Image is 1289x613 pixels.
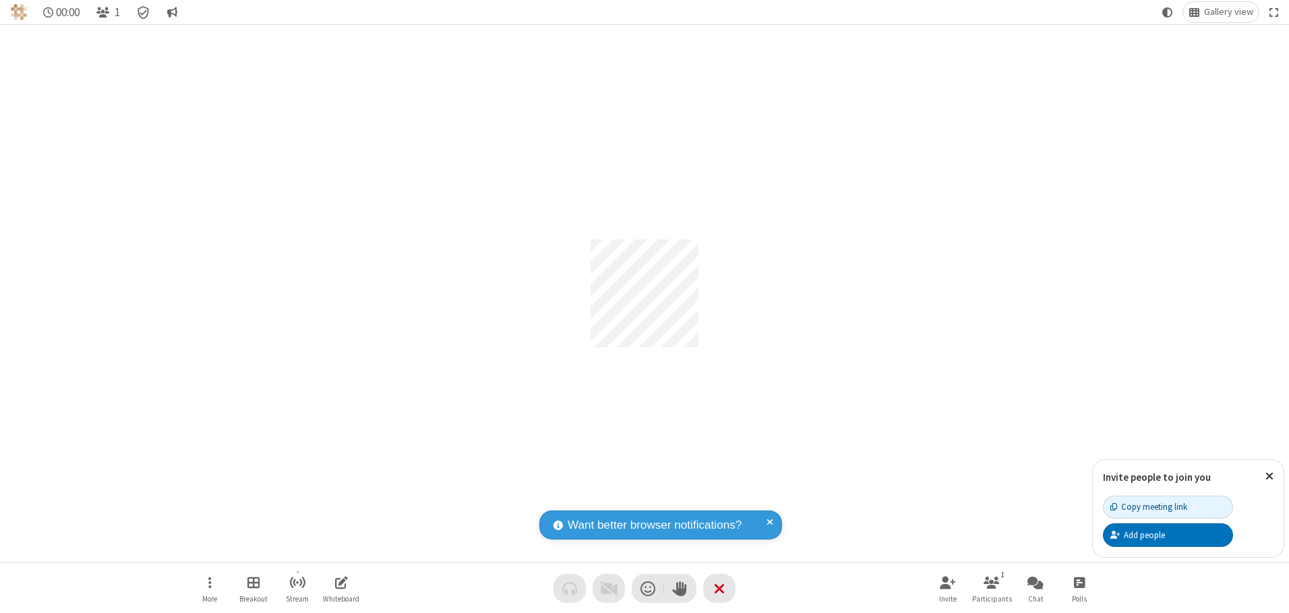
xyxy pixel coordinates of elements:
[56,6,80,19] span: 00:00
[971,569,1012,608] button: Open participant list
[115,6,120,19] span: 1
[1059,569,1100,608] button: Open poll
[997,568,1009,581] div: 1
[1157,2,1178,22] button: Using system theme
[1264,2,1284,22] button: Fullscreen
[1103,496,1233,519] button: Copy meeting link
[202,595,217,603] span: More
[1255,460,1284,493] button: Close popover
[189,569,230,608] button: Open menu
[131,2,156,22] div: Meeting details Encryption enabled
[939,595,957,603] span: Invite
[593,574,625,603] button: Video
[1072,595,1087,603] span: Polls
[1183,2,1259,22] button: Change layout
[90,2,125,22] button: Open participant list
[1028,595,1044,603] span: Chat
[1110,500,1187,513] div: Copy meeting link
[632,574,664,603] button: Send a reaction
[1103,523,1233,546] button: Add people
[286,595,309,603] span: Stream
[1103,471,1211,484] label: Invite people to join you
[703,574,736,603] button: End or leave meeting
[323,595,359,603] span: Whiteboard
[161,2,183,22] button: Conversation
[553,574,586,603] button: Audio problem - check your Internet connection or call by phone
[664,574,696,603] button: Raise hand
[239,595,268,603] span: Breakout
[1204,7,1253,18] span: Gallery view
[38,2,86,22] div: Timer
[11,4,27,20] img: QA Selenium DO NOT DELETE OR CHANGE
[321,569,361,608] button: Open shared whiteboard
[277,569,318,608] button: Start streaming
[928,569,968,608] button: Invite participants (Alt+I)
[1015,569,1056,608] button: Open chat
[568,517,742,534] span: Want better browser notifications?
[233,569,274,608] button: Manage Breakout Rooms
[972,595,1012,603] span: Participants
